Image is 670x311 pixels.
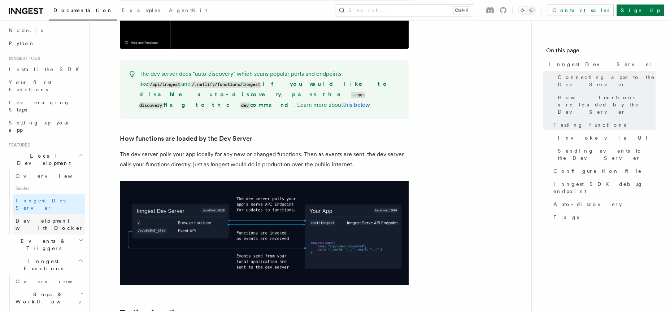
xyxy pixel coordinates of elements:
[551,178,656,198] a: Inngest SDK debug endpoint
[551,198,656,211] a: Auto-discovery
[16,279,90,284] span: Overview
[122,7,160,13] span: Examples
[558,147,656,162] span: Sending events to the Dev Server
[13,194,85,214] a: Inngest Dev Server
[13,275,85,288] a: Overview
[13,214,85,235] a: Development with Docker
[49,2,117,20] a: Documentation
[558,94,656,115] span: How functions are loaded by the Dev Server
[335,4,474,16] button: Search...Ctrl+K
[240,102,250,109] code: dev
[546,46,656,58] h4: On this page
[169,7,207,13] span: AgentKit
[6,255,85,275] button: Inngest Functions
[13,183,85,194] span: Guides
[518,6,536,14] button: Toggle dark mode
[120,181,409,285] img: dev-server-diagram-v2.png
[6,76,85,96] a: Your first Functions
[548,4,614,16] a: Contact sales
[558,74,656,88] span: Connecting apps to the Dev Server
[9,66,83,72] span: Install the SDK
[9,27,43,33] span: Node.js
[551,165,656,178] a: Configuration file
[555,131,656,144] a: Invoke via UI
[9,40,35,46] span: Python
[139,80,389,108] strong: If you would like to disable auto-discovery, pass the flag to the command
[16,198,77,211] span: Inngest Dev Server
[555,144,656,165] a: Sending events to the Dev Server
[553,201,622,208] span: Auto-discovery
[553,167,642,175] span: Configuration file
[6,24,85,37] a: Node.js
[551,118,656,131] a: Testing functions
[53,7,113,13] span: Documentation
[117,2,165,19] a: Examples
[139,92,365,109] code: --no-discovery
[120,149,409,170] p: The dev server polls your app locally for any new or changed functions. Then as events are sent, ...
[6,235,85,255] button: Events & Triggers
[617,4,664,16] a: Sign Up
[13,288,85,308] button: Steps & Workflows
[551,211,656,224] a: Flags
[6,258,78,272] span: Inngest Functions
[453,6,470,14] kbd: Ctrl+K
[120,133,252,144] a: How functions are loaded by the Dev Server
[343,101,370,108] a: this below
[555,91,656,118] a: How functions are loaded by the Dev Server
[16,173,90,179] span: Overview
[6,170,85,235] div: Local Development
[16,218,83,231] span: Development with Docker
[555,71,656,91] a: Connecting apps to the Dev Server
[148,82,181,88] code: /api/inngest
[549,61,653,68] span: Inngest Dev Server
[9,120,71,133] span: Setting up your app
[13,291,81,305] span: Steps & Workflows
[553,180,656,195] span: Inngest SDK debug endpoint
[6,116,85,136] a: Setting up your app
[546,58,656,71] a: Inngest Dev Server
[6,237,79,252] span: Events & Triggers
[165,2,212,19] a: AgentKit
[6,56,40,61] span: Inngest tour
[6,152,79,167] span: Local Development
[191,82,261,88] code: /.netlify/functions/inngest
[558,134,654,141] span: Invoke via UI
[553,214,579,221] span: Flags
[6,96,85,116] a: Leveraging Steps
[6,149,85,170] button: Local Development
[9,100,70,113] span: Leveraging Steps
[6,37,85,50] a: Python
[6,63,85,76] a: Install the SDK
[139,69,400,110] p: The dev server does "auto-discovery" which scans popular ports and endpoints like and . . Learn m...
[6,142,30,148] span: Features
[553,121,626,128] span: Testing functions
[13,170,85,183] a: Overview
[9,79,52,92] span: Your first Functions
